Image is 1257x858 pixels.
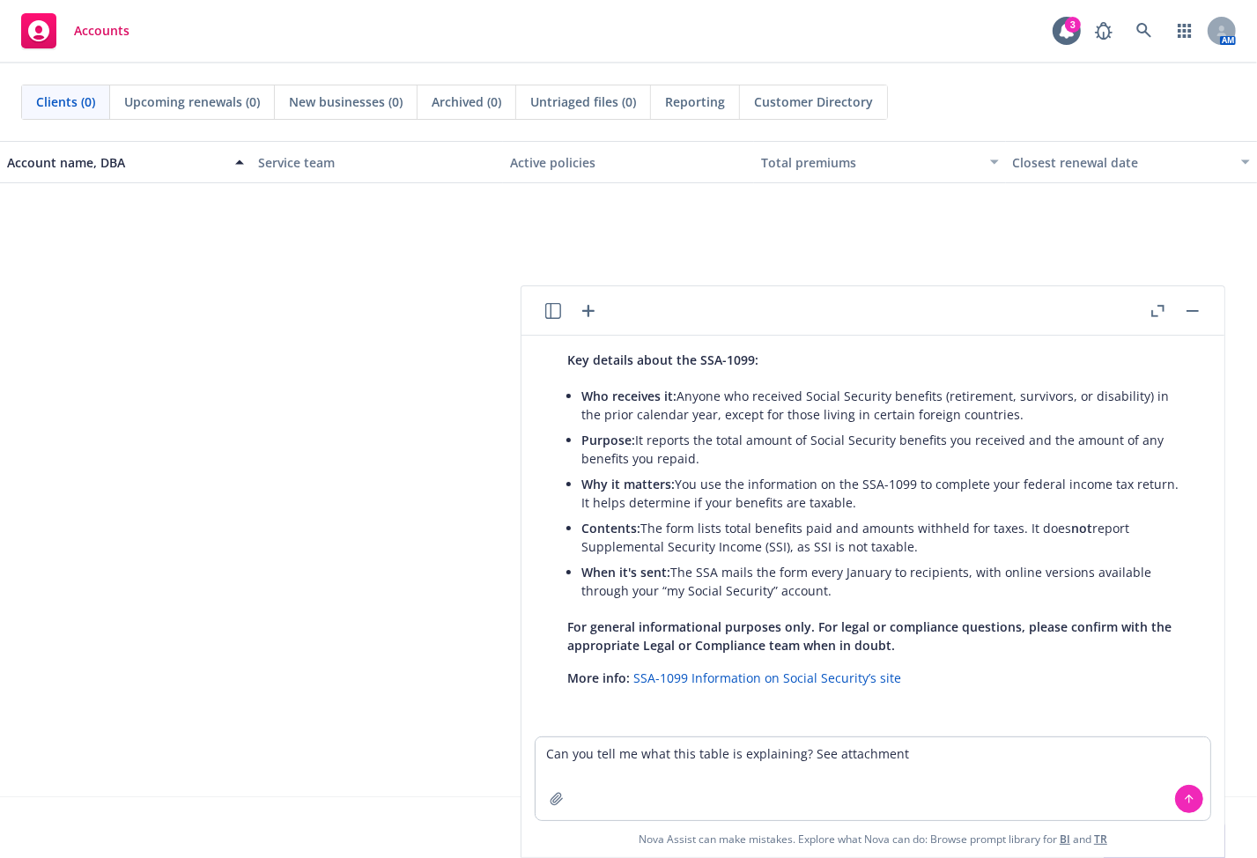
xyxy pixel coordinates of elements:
[7,153,225,172] div: Account name, DBA
[754,141,1005,183] button: Total premiums
[581,476,675,492] span: Why it matters:
[567,351,758,368] span: Key details about the SSA-1099:
[633,669,901,686] a: SSA-1099 Information on Social Security’s site
[1086,13,1121,48] a: Report a Bug
[432,92,501,111] span: Archived (0)
[581,520,640,536] span: Contents:
[665,92,725,111] span: Reporting
[74,24,129,38] span: Accounts
[503,141,754,183] button: Active policies
[754,92,873,111] span: Customer Directory
[761,153,979,172] div: Total premiums
[1127,13,1162,48] a: Search
[1060,832,1070,847] a: BI
[581,559,1179,603] li: The SSA mails the form every January to recipients, with online versions available through your “...
[581,427,1179,471] li: It reports the total amount of Social Security benefits you received and the amount of any benefi...
[581,564,670,581] span: When it's sent:
[536,737,1210,820] textarea: Can you tell me what this table is explaining? See attachment
[581,515,1179,559] li: The form lists total benefits paid and amounts withheld for taxes. It does report Supplemental Se...
[14,6,137,55] a: Accounts
[567,618,1172,654] span: For general informational purposes only. For legal or compliance questions, please confirm with t...
[581,471,1179,515] li: You use the information on the SSA-1099 to complete your federal income tax return. It helps dete...
[1094,832,1107,847] a: TR
[529,821,1217,857] span: Nova Assist can make mistakes. Explore what Nova can do: Browse prompt library for and
[1006,141,1257,183] button: Closest renewal date
[1071,520,1092,536] span: not
[581,383,1179,427] li: Anyone who received Social Security benefits (retirement, survivors, or disability) in the prior ...
[567,669,630,686] span: More info:
[289,92,403,111] span: New businesses (0)
[1065,17,1081,33] div: 3
[1167,13,1202,48] a: Switch app
[1013,153,1231,172] div: Closest renewal date
[251,141,502,183] button: Service team
[530,92,636,111] span: Untriaged files (0)
[581,388,677,404] span: Who receives it:
[258,153,495,172] div: Service team
[124,92,260,111] span: Upcoming renewals (0)
[510,153,747,172] div: Active policies
[36,92,95,111] span: Clients (0)
[581,432,635,448] span: Purpose:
